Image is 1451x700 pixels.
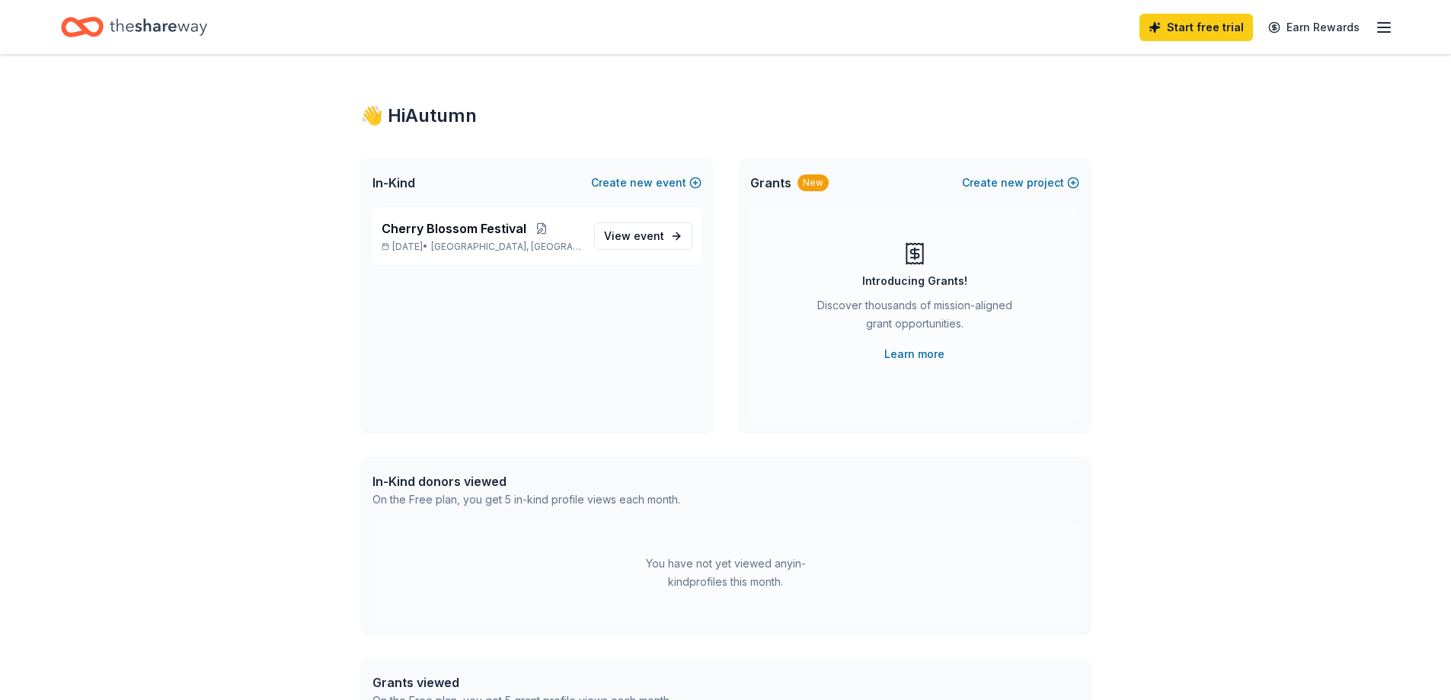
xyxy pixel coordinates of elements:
p: [DATE] • [382,241,582,253]
div: Grants viewed [372,673,672,692]
span: new [630,174,653,192]
div: In-Kind donors viewed [372,472,680,491]
div: You have not yet viewed any in-kind profiles this month. [631,555,821,591]
a: Start free trial [1139,14,1253,41]
button: Createnewevent [591,174,702,192]
div: On the Free plan, you get 5 in-kind profile views each month. [372,491,680,509]
a: Home [61,9,207,45]
a: Earn Rewards [1259,14,1369,41]
div: Introducing Grants! [862,272,967,290]
span: View [604,227,664,245]
span: In-Kind [372,174,415,192]
span: event [634,229,664,242]
span: Cherry Blossom Festival [382,219,526,238]
div: 👋 Hi Autumn [360,104,1091,128]
a: Learn more [884,345,944,363]
a: View event [594,222,692,250]
button: Createnewproject [962,174,1079,192]
div: New [797,174,829,191]
span: Grants [750,174,791,192]
div: Discover thousands of mission-aligned grant opportunities. [811,296,1018,339]
span: [GEOGRAPHIC_DATA], [GEOGRAPHIC_DATA] [431,241,581,253]
span: new [1001,174,1024,192]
